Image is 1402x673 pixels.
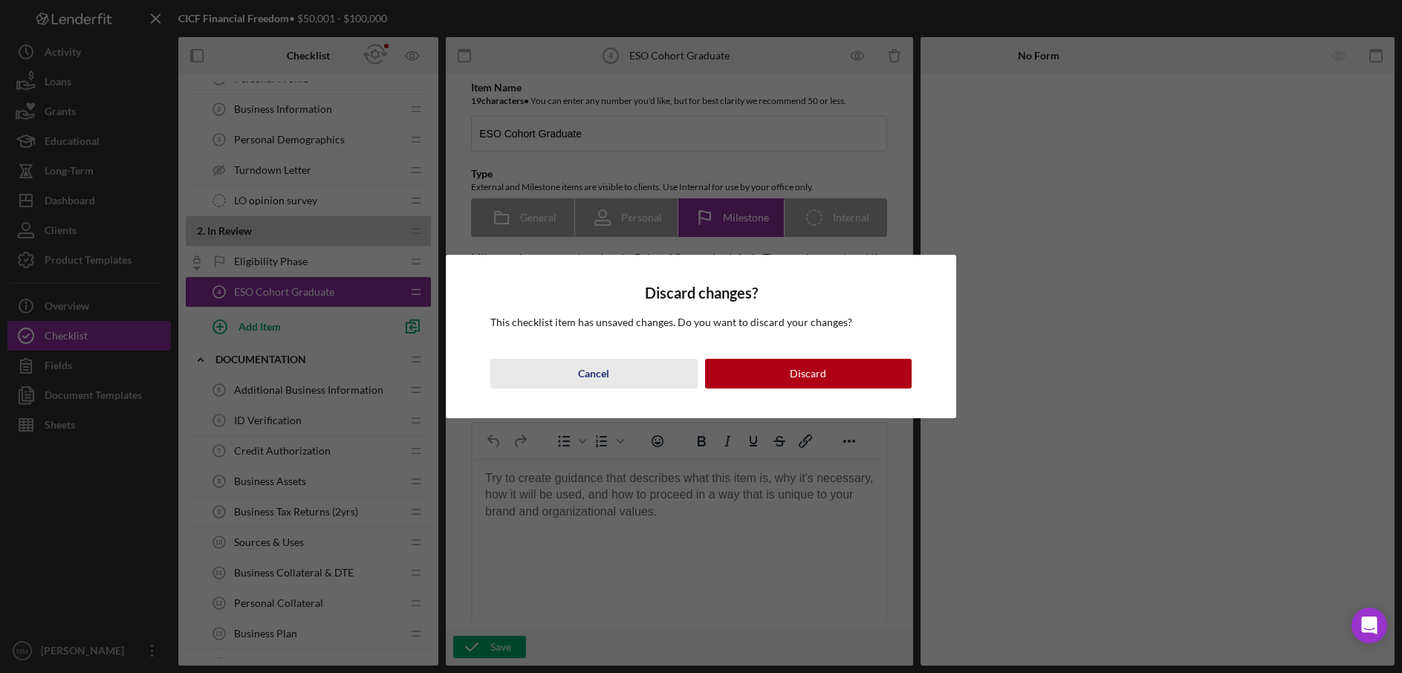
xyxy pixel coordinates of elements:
h4: Discard changes? [490,285,911,302]
div: This checklist item has unsaved changes. Do you want to discard your changes? [490,316,911,328]
button: Discard [705,359,912,388]
div: Discard [790,359,826,388]
body: Rich Text Area. Press ALT-0 for help. [12,12,401,28]
div: Open Intercom Messenger [1351,608,1387,643]
div: Cancel [578,359,609,388]
button: Cancel [490,359,697,388]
